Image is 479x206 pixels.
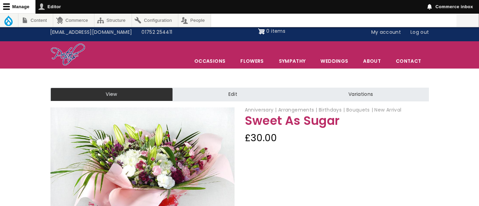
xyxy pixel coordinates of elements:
[45,26,137,39] a: [EMAIL_ADDRESS][DOMAIN_NAME]
[319,106,345,113] span: Birthdays
[389,54,428,68] a: Contact
[94,14,132,27] a: Structure
[233,54,271,68] a: Flowers
[356,54,388,68] a: About
[50,43,86,67] img: Home
[53,14,94,27] a: Commerce
[266,28,285,34] span: 0 items
[245,106,277,113] span: Anniversary
[293,88,429,101] a: Variations
[313,54,355,68] span: Weddings
[132,14,178,27] a: Configuration
[346,106,373,113] span: Bouquets
[178,14,211,27] a: People
[245,130,429,146] div: £30.00
[374,106,401,113] span: New Arrival
[137,26,177,39] a: 01752 254411
[187,54,233,68] span: Occasions
[258,26,285,37] a: Shopping cart 0 items
[173,88,293,101] a: Edit
[45,88,434,101] nav: Tabs
[366,26,406,39] a: My account
[406,26,434,39] a: Log out
[272,54,313,68] a: Sympathy
[50,88,173,101] a: View
[245,114,429,128] h1: Sweet As Sugar
[18,14,53,27] a: Content
[278,106,317,113] span: Arrangements
[258,26,265,37] img: Shopping cart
